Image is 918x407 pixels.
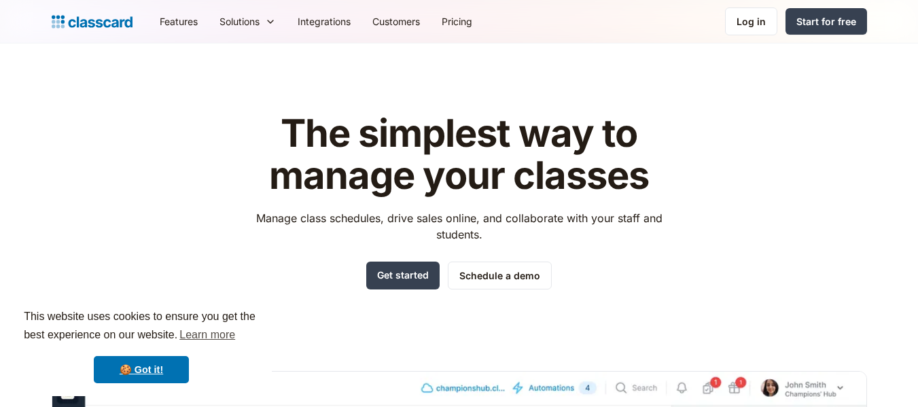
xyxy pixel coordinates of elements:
a: Features [149,6,209,37]
span: This website uses cookies to ensure you get the best experience on our website. [24,308,259,345]
a: Start for free [785,8,867,35]
a: Pricing [431,6,483,37]
div: Solutions [219,14,260,29]
a: Customers [361,6,431,37]
a: Integrations [287,6,361,37]
div: Log in [737,14,766,29]
h1: The simplest way to manage your classes [243,113,675,196]
div: Solutions [209,6,287,37]
div: Start for free [796,14,856,29]
a: learn more about cookies [177,325,237,345]
div: cookieconsent [11,296,272,396]
p: Manage class schedules, drive sales online, and collaborate with your staff and students. [243,210,675,243]
a: home [52,12,133,31]
a: Schedule a demo [448,262,552,289]
a: dismiss cookie message [94,356,189,383]
a: Log in [725,7,777,35]
a: Get started [366,262,440,289]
